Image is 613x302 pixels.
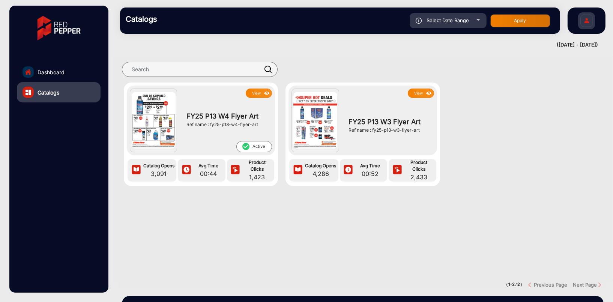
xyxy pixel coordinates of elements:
img: previous button [528,282,534,288]
img: Next button [597,282,602,288]
span: Catalog Opens [143,162,174,169]
button: Apply [490,14,550,27]
img: icon [292,165,303,176]
img: icon [263,89,271,98]
img: Sign%20Up.svg [579,9,595,35]
mat-icon: check_circle [242,142,250,151]
strong: 2 [517,282,520,287]
img: FY25 P13 W3 Flyer Art [293,92,337,149]
span: 00:44 [193,169,224,178]
img: icon [343,165,354,176]
img: icon [392,165,403,176]
img: icon [230,165,241,176]
span: Product Clicks [404,159,434,173]
div: ([DATE] - [DATE]) [113,41,598,49]
span: FY25 P13 W3 Flyer Art [349,117,430,127]
span: 3,091 [143,169,174,178]
img: icon [131,165,142,176]
img: vmg-logo [32,9,86,47]
span: Active [236,141,272,152]
span: 4,286 [305,169,336,178]
img: home [25,69,32,75]
input: Search [122,62,278,77]
strong: Previous Page [534,282,567,288]
span: Avg Time [193,162,224,169]
img: icon [416,18,422,24]
a: Dashboard [17,62,101,82]
span: 2,433 [404,173,434,182]
pre: ( / ) [506,281,523,288]
img: icon [425,89,433,98]
span: FY25 P13 W4 Flyer Art [186,111,268,121]
img: catalog [26,90,31,95]
span: Dashboard [38,68,65,76]
span: Product Clicks [242,159,273,173]
div: Ref name : fy25-p13-w4-flyer-art [186,121,268,128]
img: FY25 P13 W4 Flyer Art [132,92,176,149]
span: Select Date Range [427,17,469,23]
img: icon [181,165,192,176]
button: Viewicon [408,89,434,98]
span: Catalog Opens [305,162,336,169]
a: Catalogs [17,82,101,102]
strong: 1-2 [508,282,515,287]
span: Avg Time [355,162,386,169]
h3: Catalogs [126,15,231,24]
strong: Next Page [573,282,597,288]
div: Ref name : fy25-p13-w3-flyer-art [349,127,430,134]
span: Catalogs [38,89,59,96]
span: 00:52 [355,169,386,178]
span: 1,423 [242,173,273,182]
img: prodSearch.svg [264,66,272,73]
button: Viewicon [246,89,272,98]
